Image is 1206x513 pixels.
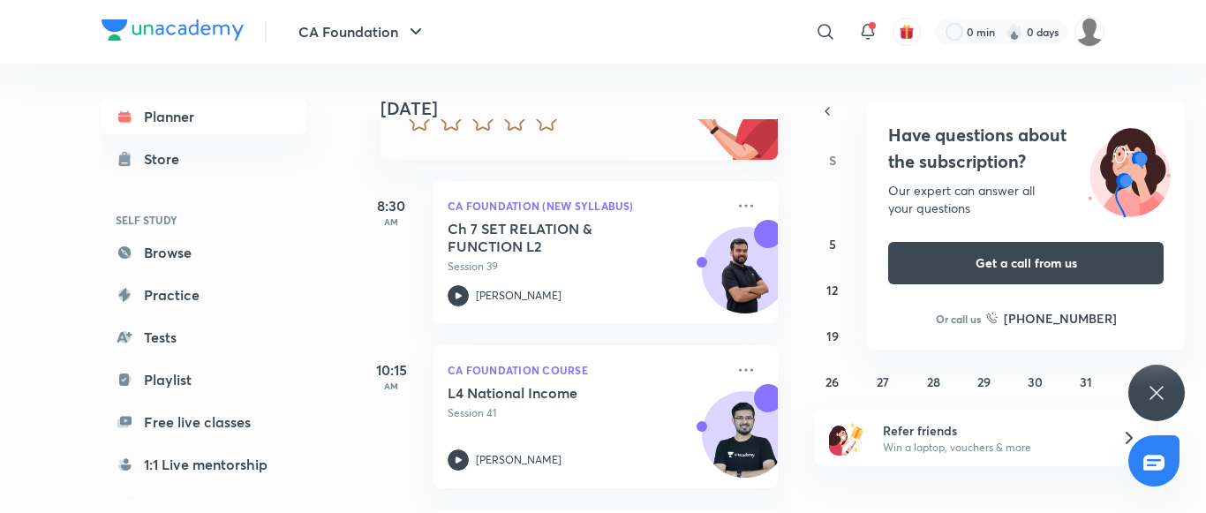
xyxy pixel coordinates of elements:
[970,367,999,396] button: October 29, 2025
[826,282,838,298] abbr: October 12, 2025
[102,447,306,482] a: 1:1 Live mentorship
[869,367,897,396] button: October 27, 2025
[476,452,562,468] p: [PERSON_NAME]
[102,99,306,134] a: Planner
[1006,23,1023,41] img: streak
[448,384,667,402] h5: L4 National Income
[102,277,306,313] a: Practice
[920,367,948,396] button: October 28, 2025
[883,421,1100,440] h6: Refer friends
[102,205,306,235] h6: SELF STUDY
[1028,373,1043,390] abbr: October 30, 2025
[883,440,1100,456] p: Win a laptop, vouchers & more
[102,19,244,41] img: Company Logo
[840,99,1129,124] button: [DATE]
[476,288,562,304] p: [PERSON_NAME]
[818,367,847,396] button: October 26, 2025
[356,381,426,391] p: AM
[829,420,864,456] img: referral
[288,14,437,49] button: CA Foundation
[356,359,426,381] h5: 10:15
[826,328,839,344] abbr: October 19, 2025
[102,235,306,270] a: Browse
[102,404,306,440] a: Free live classes
[977,373,991,390] abbr: October 29, 2025
[102,19,244,45] a: Company Logo
[899,24,915,40] img: avatar
[448,220,667,255] h5: Ch 7 SET RELATION & FUNCTION L2
[703,401,788,486] img: Avatar
[818,321,847,350] button: October 19, 2025
[1074,122,1185,217] img: ttu_illustration_new.svg
[1074,17,1104,47] img: kashish kumari
[888,242,1164,284] button: Get a call from us
[1072,367,1100,396] button: October 31, 2025
[888,122,1164,175] h4: Have questions about the subscription?
[986,309,1117,328] a: [PHONE_NUMBER]
[448,195,725,216] p: CA Foundation (New Syllabus)
[356,216,426,227] p: AM
[1021,367,1049,396] button: October 30, 2025
[703,237,788,321] img: Avatar
[818,230,847,258] button: October 5, 2025
[448,405,725,421] p: Session 41
[1080,373,1092,390] abbr: October 31, 2025
[829,236,836,253] abbr: October 5, 2025
[877,373,889,390] abbr: October 27, 2025
[956,100,1014,124] span: [DATE]
[829,152,836,169] abbr: Sunday
[927,373,940,390] abbr: October 28, 2025
[102,141,306,177] a: Store
[888,182,1164,217] div: Our expert can answer all your questions
[144,148,190,170] div: Store
[102,320,306,355] a: Tests
[102,362,306,397] a: Playlist
[936,311,981,327] p: Or call us
[893,18,921,46] button: avatar
[1004,309,1117,328] h6: [PHONE_NUMBER]
[356,195,426,216] h5: 8:30
[381,98,795,119] h4: [DATE]
[818,275,847,304] button: October 12, 2025
[825,373,839,390] abbr: October 26, 2025
[448,259,725,275] p: Session 39
[448,359,725,381] p: CA Foundation Course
